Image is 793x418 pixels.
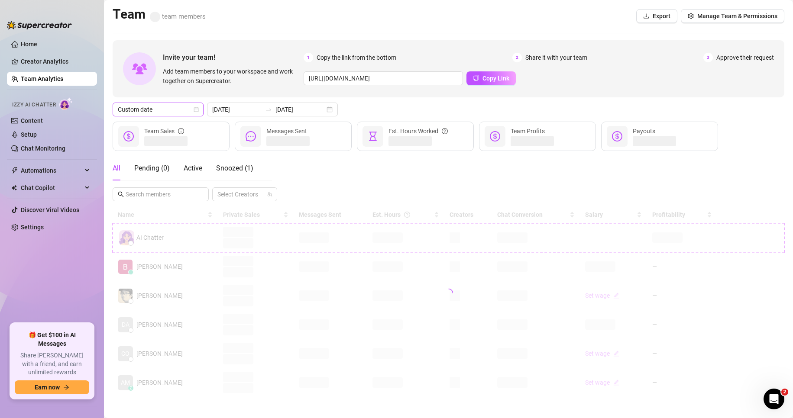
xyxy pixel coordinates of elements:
[653,13,670,19] span: Export
[123,131,134,141] span: dollar-circle
[681,9,784,23] button: Manage Team & Permissions
[643,13,649,19] span: download
[764,389,784,409] iframe: Intercom live chat
[525,53,587,62] span: Share it with your team
[490,131,500,141] span: dollar-circle
[15,351,89,377] span: Share [PERSON_NAME] with a friend, and earn unlimited rewards
[267,192,272,197] span: team
[466,71,516,85] button: Copy Link
[512,53,522,62] span: 2
[194,107,199,112] span: calendar
[63,384,69,390] span: arrow-right
[35,384,60,391] span: Earn now
[11,185,17,191] img: Chat Copilot
[184,164,202,172] span: Active
[633,128,655,135] span: Payouts
[21,206,79,213] a: Discover Viral Videos
[21,117,43,124] a: Content
[442,126,448,136] span: question-circle
[15,331,89,348] span: 🎁 Get $100 in AI Messages
[144,126,184,136] div: Team Sales
[21,224,44,231] a: Settings
[163,67,300,86] span: Add team members to your workspace and work together on Supercreator.
[21,55,90,68] a: Creator Analytics
[688,13,694,19] span: setting
[178,126,184,136] span: info-circle
[473,75,479,81] span: copy
[21,75,63,82] a: Team Analytics
[275,105,325,114] input: End date
[317,53,396,62] span: Copy the link from the bottom
[11,167,18,174] span: thunderbolt
[150,13,206,20] span: team members
[212,105,262,114] input: Start date
[612,131,622,141] span: dollar-circle
[716,53,774,62] span: Approve their request
[246,131,256,141] span: message
[781,389,788,395] span: 2
[134,163,170,174] div: Pending ( 0 )
[368,131,378,141] span: hourglass
[511,128,545,135] span: Team Profits
[388,126,448,136] div: Est. Hours Worked
[15,380,89,394] button: Earn nowarrow-right
[118,103,198,116] span: Custom date
[265,106,272,113] span: to
[444,289,453,297] span: loading
[163,52,304,63] span: Invite your team!
[21,164,82,177] span: Automations
[21,41,37,48] a: Home
[21,181,82,195] span: Chat Copilot
[21,145,65,152] a: Chat Monitoring
[304,53,313,62] span: 1
[216,164,253,172] span: Snoozed ( 1 )
[703,53,713,62] span: 3
[113,6,206,23] h2: Team
[113,163,120,174] div: All
[697,13,777,19] span: Manage Team & Permissions
[59,97,73,110] img: AI Chatter
[265,106,272,113] span: swap-right
[266,128,307,135] span: Messages Sent
[12,101,56,109] span: Izzy AI Chatter
[482,75,509,82] span: Copy Link
[118,191,124,197] span: search
[636,9,677,23] button: Export
[126,190,197,199] input: Search members
[7,21,72,29] img: logo-BBDzfeDw.svg
[21,131,37,138] a: Setup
